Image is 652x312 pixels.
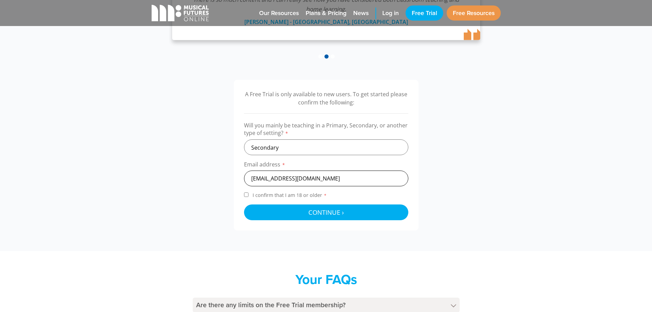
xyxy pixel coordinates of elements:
span: Log in [382,9,399,18]
span: Plans & Pricing [306,9,346,18]
span: I confirm that I am 18 or older [251,192,328,198]
input: I confirm that I am 18 or older* [244,192,248,197]
p: A Free Trial is only available to new users. To get started please confirm the following: [244,90,408,107]
a: Free Resources [447,5,501,21]
span: Continue › [308,208,344,216]
a: Free Trial [406,5,443,21]
h2: Your FAQs [193,272,460,287]
span: Our Resources [259,9,299,18]
button: Continue › [244,204,408,220]
span: News [353,9,369,18]
label: Email address [244,161,408,171]
label: Will you mainly be teaching in a Primary, Secondary, or another type of setting? [244,122,408,139]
